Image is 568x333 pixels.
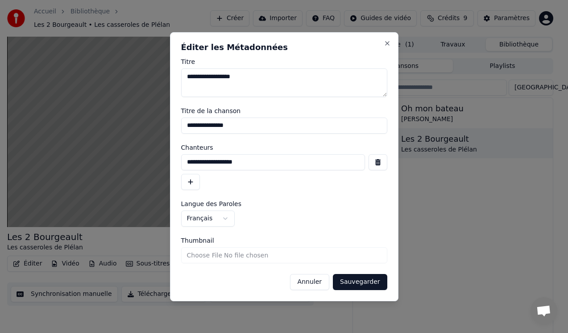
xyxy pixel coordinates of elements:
[181,201,242,207] span: Langue des Paroles
[181,43,387,51] h2: Éditer les Métadonnées
[290,274,329,290] button: Annuler
[181,237,214,244] span: Thumbnail
[181,108,387,114] label: Titre de la chanson
[181,144,387,151] label: Chanteurs
[181,59,387,65] label: Titre
[333,274,387,290] button: Sauvegarder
